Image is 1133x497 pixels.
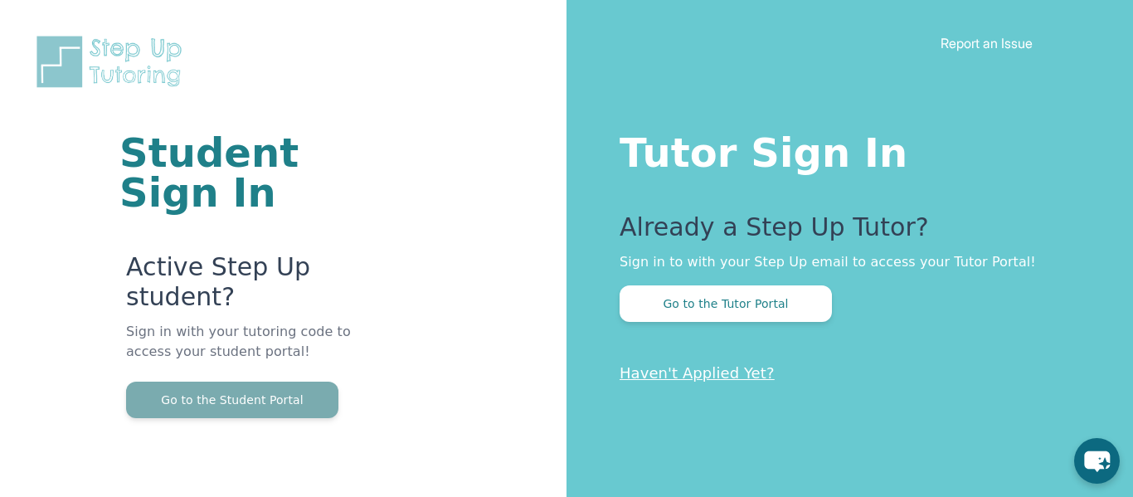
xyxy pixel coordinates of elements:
a: Haven't Applied Yet? [620,364,775,382]
p: Active Step Up student? [126,252,367,322]
button: Go to the Student Portal [126,382,338,418]
p: Sign in to with your Step Up email to access your Tutor Portal! [620,252,1067,272]
p: Sign in with your tutoring code to access your student portal! [126,322,367,382]
a: Report an Issue [941,35,1033,51]
a: Go to the Student Portal [126,392,338,407]
button: Go to the Tutor Portal [620,285,832,322]
h1: Tutor Sign In [620,126,1067,173]
button: chat-button [1074,438,1120,484]
h1: Student Sign In [119,133,367,212]
img: Step Up Tutoring horizontal logo [33,33,192,90]
a: Go to the Tutor Portal [620,295,832,311]
p: Already a Step Up Tutor? [620,212,1067,252]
